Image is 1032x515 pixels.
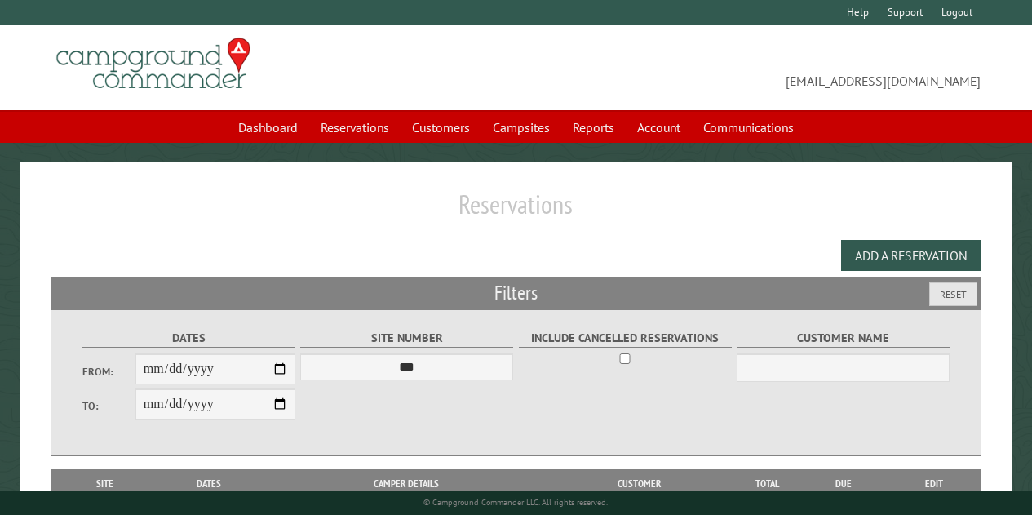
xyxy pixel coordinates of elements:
img: Campground Commander [51,32,255,95]
h1: Reservations [51,189,981,233]
a: Communications [693,112,804,143]
th: Due [800,469,888,499]
label: From: [82,364,135,380]
label: Dates [82,329,295,348]
th: Site [60,469,149,499]
th: Customer [544,469,735,499]
button: Reset [929,282,977,306]
a: Reports [563,112,624,143]
th: Total [735,469,800,499]
label: Include Cancelled Reservations [519,329,732,348]
h2: Filters [51,277,981,309]
label: Site Number [300,329,513,348]
a: Reservations [311,112,399,143]
a: Account [627,112,690,143]
button: Add a Reservation [841,240,981,271]
th: Edit [887,469,980,499]
label: Customer Name [737,329,950,348]
a: Dashboard [228,112,308,143]
a: Campsites [483,112,560,143]
label: To: [82,398,135,414]
th: Camper Details [268,469,544,499]
a: Customers [402,112,480,143]
small: © Campground Commander LLC. All rights reserved. [423,497,608,508]
th: Dates [150,469,268,499]
span: [EMAIL_ADDRESS][DOMAIN_NAME] [516,45,981,91]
